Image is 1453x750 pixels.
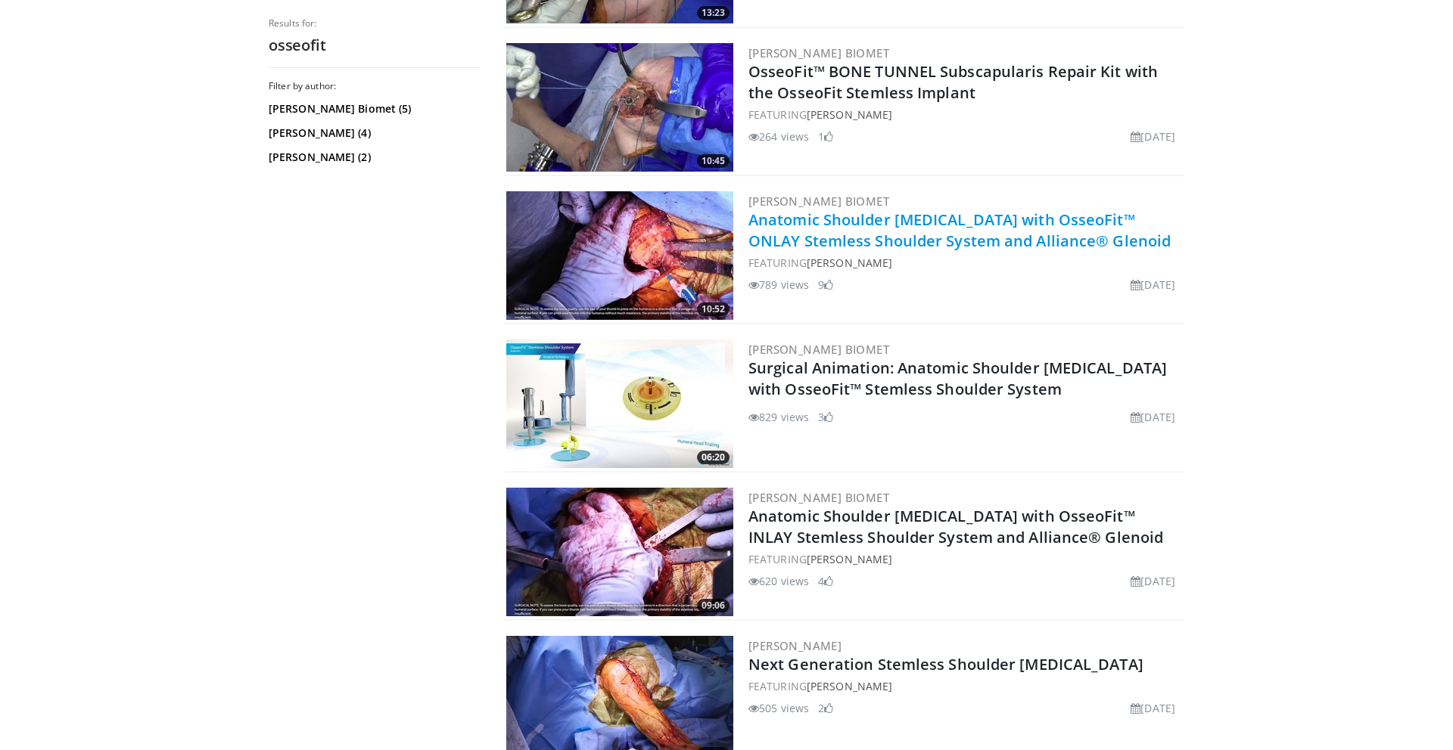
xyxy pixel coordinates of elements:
[748,551,1181,567] div: FEATURING
[748,358,1167,399] a: Surgical Animation: Anatomic Shoulder [MEDICAL_DATA] with OsseoFit™ Stemless Shoulder System
[269,126,477,141] a: [PERSON_NAME] (4)
[748,409,809,425] li: 829 views
[1131,409,1175,425] li: [DATE]
[818,277,833,293] li: 9
[748,277,809,293] li: 789 views
[1131,573,1175,589] li: [DATE]
[269,17,481,29] p: Results for:
[506,339,733,468] img: 84e7f812-2061-4fff-86f6-cdff29f66ef4.300x170_q85_crop-smart_upscale.jpg
[697,302,730,316] span: 10:52
[506,488,733,616] img: 59d0d6d9-feca-4357-b9cd-4bad2cd35cb6.300x170_q85_crop-smart_upscale.jpg
[807,679,892,693] a: [PERSON_NAME]
[506,43,733,172] img: 2f1af013-60dc-4d4f-a945-c3496bd90c6e.300x170_q85_crop-smart_upscale.jpg
[506,191,733,320] img: 68921608-6324-4888-87da-a4d0ad613160.300x170_q85_crop-smart_upscale.jpg
[748,342,889,357] a: [PERSON_NAME] Biomet
[506,339,733,468] a: 06:20
[818,409,833,425] li: 3
[269,101,477,116] a: [PERSON_NAME] Biomet (5)
[748,700,809,716] li: 505 views
[818,129,833,144] li: 1
[818,573,833,589] li: 4
[697,451,730,464] span: 06:20
[748,61,1158,103] a: OsseoFit™ BONE TUNNEL Subscapularis Repair Kit with the OsseoFit Stemless Implant
[748,678,1181,694] div: FEATURING
[269,36,481,55] h2: osseofit
[807,107,892,122] a: [PERSON_NAME]
[748,654,1143,674] a: Next Generation Stemless Shoulder [MEDICAL_DATA]
[506,191,733,320] a: 10:52
[748,638,842,653] a: [PERSON_NAME]
[506,43,733,172] a: 10:45
[748,506,1163,547] a: Anatomic Shoulder [MEDICAL_DATA] with OsseoFit™ INLAY Stemless Shoulder System and Alliance® Glenoid
[506,488,733,616] a: 09:06
[1131,129,1175,144] li: [DATE]
[269,150,477,165] a: [PERSON_NAME] (2)
[748,107,1181,122] div: FEATURING
[697,599,730,612] span: 09:06
[1131,277,1175,293] li: [DATE]
[697,6,730,20] span: 13:23
[748,255,1181,271] div: FEATURING
[807,256,892,270] a: [PERSON_NAME]
[807,552,892,566] a: [PERSON_NAME]
[748,490,889,505] a: [PERSON_NAME] Biomet
[748,45,889,60] a: [PERSON_NAME] Biomet
[748,129,809,144] li: 264 views
[818,700,833,716] li: 2
[697,154,730,168] span: 10:45
[748,573,809,589] li: 620 views
[748,209,1171,251] a: Anatomic Shoulder [MEDICAL_DATA] with OsseoFit™ ONLAY Stemless Shoulder System and Alliance® Glenoid
[748,194,889,209] a: [PERSON_NAME] Biomet
[269,80,481,92] h3: Filter by author:
[1131,700,1175,716] li: [DATE]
